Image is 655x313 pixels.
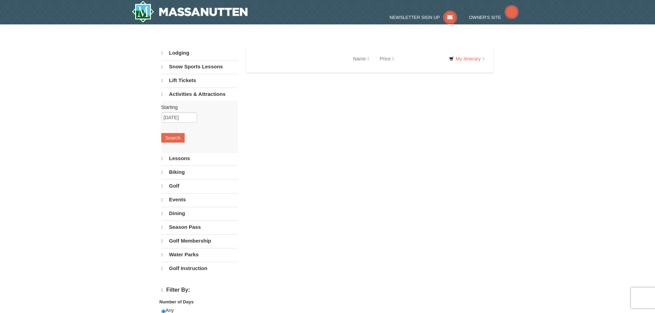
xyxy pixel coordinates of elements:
[132,1,248,23] img: Massanutten Resort Logo
[374,52,399,66] a: Price
[445,54,489,64] a: My Itinerary
[161,74,238,87] a: Lift Tickets
[161,234,238,247] a: Golf Membership
[390,15,457,20] a: Newsletter Sign Up
[161,166,238,179] a: Biking
[161,193,238,206] a: Events
[132,1,248,23] a: Massanutten Resort
[161,221,238,234] a: Season Pass
[469,15,518,20] a: Owner's Site
[161,262,238,275] a: Golf Instruction
[160,299,194,304] strong: Number of Days
[161,88,238,101] a: Activities & Attractions
[161,287,238,293] h4: Filter By:
[161,47,238,59] a: Lodging
[469,15,501,20] span: Owner's Site
[161,133,185,143] button: Search
[348,52,374,66] a: Name
[390,15,440,20] span: Newsletter Sign Up
[161,207,238,220] a: Dining
[161,152,238,165] a: Lessons
[161,179,238,192] a: Golf
[161,104,233,111] label: Starting
[161,248,238,261] a: Water Parks
[161,60,238,73] a: Snow Sports Lessons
